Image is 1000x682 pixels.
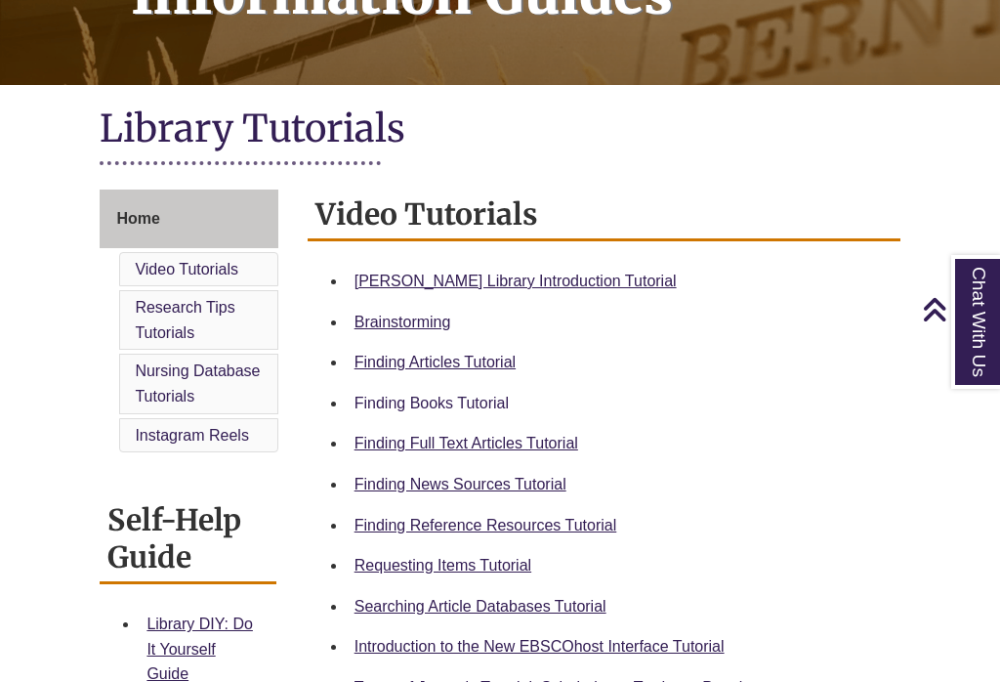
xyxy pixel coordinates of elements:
[354,598,606,615] a: Searching Article Databases Tutorial
[100,495,275,584] h2: Self-Help Guide
[146,616,252,682] a: Library DIY: Do It Yourself Guide
[354,638,725,655] a: Introduction to the New EBSCOhost Interface Tutorial
[308,190,900,241] h2: Video Tutorials
[135,362,260,405] a: Nursing Database Tutorials
[135,299,234,341] a: Research Tips Tutorials
[354,476,566,492] a: Finding News Sources Tutorial
[100,105,899,156] h1: Library Tutorials
[354,435,578,451] a: Finding Full Text Articles Tutorial
[922,296,995,322] a: Back to Top
[354,517,617,533] a: Finding Reference Resources Tutorial
[354,557,531,574] a: Requesting Items Tutorial
[135,261,238,277] a: Video Tutorials
[116,210,159,227] span: Home
[100,190,277,456] div: Guide Page Menu
[354,395,509,411] a: Finding Books Tutorial
[135,427,249,444] a: Instagram Reels
[354,354,516,370] a: Finding Articles Tutorial
[100,190,277,248] a: Home
[354,273,677,289] a: [PERSON_NAME] Library Introduction Tutorial
[354,314,451,330] a: Brainstorming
